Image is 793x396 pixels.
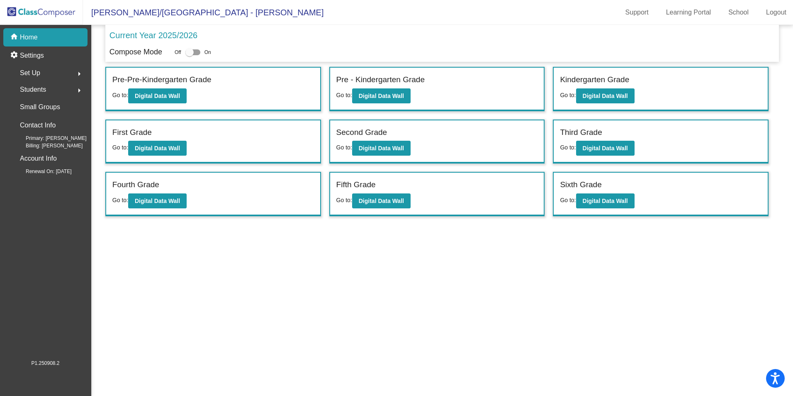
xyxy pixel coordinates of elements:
[336,127,387,139] label: Second Grade
[109,46,162,58] p: Compose Mode
[336,92,352,98] span: Go to:
[204,49,211,56] span: On
[135,93,180,99] b: Digital Data Wall
[583,198,628,204] b: Digital Data Wall
[352,141,411,156] button: Digital Data Wall
[560,144,576,151] span: Go to:
[759,6,793,19] a: Logout
[10,32,20,42] mat-icon: home
[576,88,635,103] button: Digital Data Wall
[112,127,152,139] label: First Grade
[20,51,44,61] p: Settings
[352,88,411,103] button: Digital Data Wall
[74,69,84,79] mat-icon: arrow_right
[20,67,40,79] span: Set Up
[12,168,71,175] span: Renewal On: [DATE]
[83,6,324,19] span: [PERSON_NAME]/[GEOGRAPHIC_DATA] - [PERSON_NAME]
[722,6,755,19] a: School
[659,6,718,19] a: Learning Portal
[560,127,602,139] label: Third Grade
[20,32,38,42] p: Home
[12,134,87,142] span: Primary: [PERSON_NAME]
[576,141,635,156] button: Digital Data Wall
[583,145,628,152] b: Digital Data Wall
[20,153,57,164] p: Account Info
[359,93,404,99] b: Digital Data Wall
[576,193,635,208] button: Digital Data Wall
[336,197,352,203] span: Go to:
[135,198,180,204] b: Digital Data Wall
[336,74,425,86] label: Pre - Kindergarten Grade
[112,144,128,151] span: Go to:
[560,74,629,86] label: Kindergarten Grade
[359,145,404,152] b: Digital Data Wall
[109,29,197,42] p: Current Year 2025/2026
[336,179,376,191] label: Fifth Grade
[128,88,187,103] button: Digital Data Wall
[128,141,187,156] button: Digital Data Wall
[20,120,56,131] p: Contact Info
[175,49,181,56] span: Off
[352,193,411,208] button: Digital Data Wall
[112,197,128,203] span: Go to:
[128,193,187,208] button: Digital Data Wall
[619,6,655,19] a: Support
[359,198,404,204] b: Digital Data Wall
[583,93,628,99] b: Digital Data Wall
[112,179,159,191] label: Fourth Grade
[74,86,84,95] mat-icon: arrow_right
[336,144,352,151] span: Go to:
[560,197,576,203] span: Go to:
[10,51,20,61] mat-icon: settings
[12,142,83,149] span: Billing: [PERSON_NAME]
[135,145,180,152] b: Digital Data Wall
[112,74,212,86] label: Pre-Pre-Kindergarten Grade
[20,101,60,113] p: Small Groups
[560,92,576,98] span: Go to:
[112,92,128,98] span: Go to:
[20,84,46,95] span: Students
[560,179,601,191] label: Sixth Grade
